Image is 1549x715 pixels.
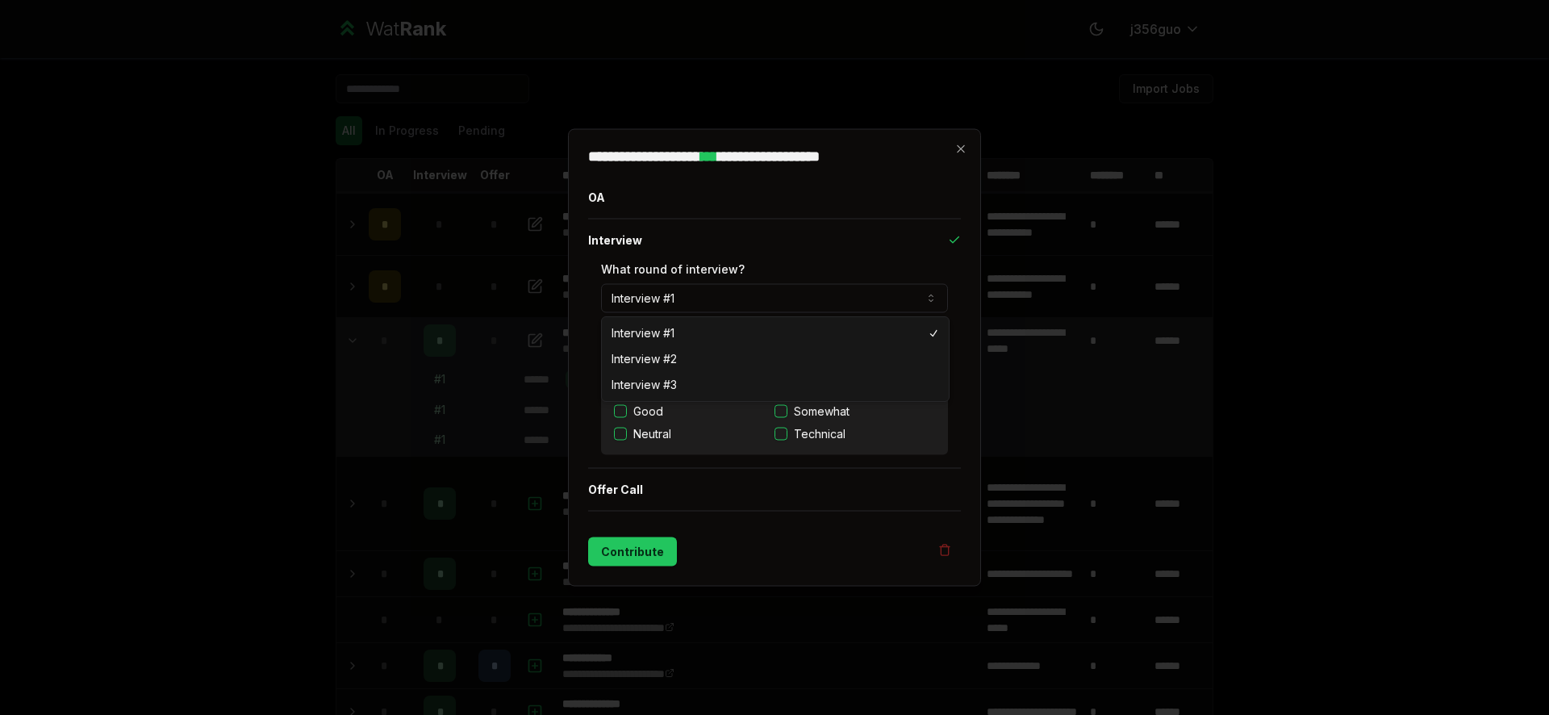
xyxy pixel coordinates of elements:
[601,262,745,276] label: What round of interview?
[633,426,671,442] label: Neutral
[588,177,961,219] button: OA
[633,403,663,420] label: Good
[794,426,845,442] span: Technical
[794,403,850,420] span: Somewhat
[588,261,961,468] div: Interview
[588,537,677,567] button: Contribute
[612,377,677,393] span: Interview #3
[588,220,961,261] button: Interview
[588,469,961,511] button: Offer Call
[612,325,674,341] span: Interview #1
[612,351,677,367] span: Interview #2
